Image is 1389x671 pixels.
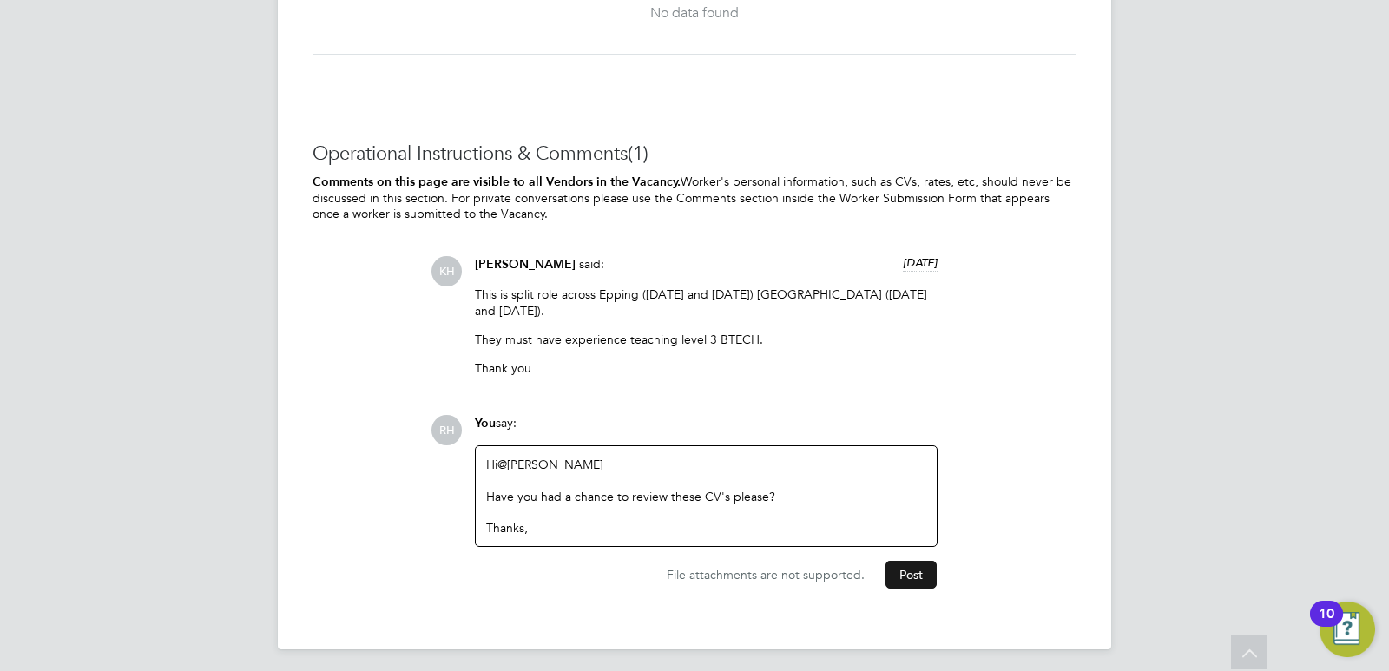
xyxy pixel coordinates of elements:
[475,415,938,445] div: say:
[330,4,1059,23] div: No data found
[579,256,604,272] span: said:
[475,286,938,318] p: This is split role across Epping ([DATE] and [DATE]) [GEOGRAPHIC_DATA] ([DATE] and [DATE]).
[486,457,926,536] div: Hi ​
[431,256,462,286] span: KH
[431,415,462,445] span: RH
[486,520,926,536] div: Thanks,
[313,141,1076,167] h3: Operational Instructions & Comments
[1320,602,1375,657] button: Open Resource Center, 10 new notifications
[475,416,496,431] span: You
[885,561,937,589] button: Post
[497,457,603,472] a: @[PERSON_NAME]
[313,174,1076,222] p: Worker's personal information, such as CVs, rates, etc, should never be discussed in this section...
[475,332,938,347] p: They must have experience teaching level 3 BTECH.
[475,360,938,376] p: Thank you
[667,567,865,582] span: File attachments are not supported.
[628,141,648,165] span: (1)
[486,489,926,504] div: Have you had a chance to review these CV's please?
[475,257,576,272] span: [PERSON_NAME]
[313,174,681,189] b: Comments on this page are visible to all Vendors in the Vacancy.
[903,255,938,270] span: [DATE]
[1319,614,1334,636] div: 10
